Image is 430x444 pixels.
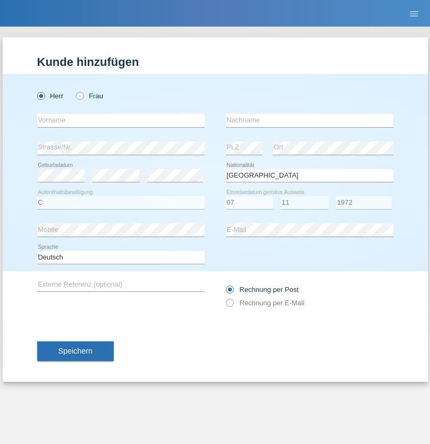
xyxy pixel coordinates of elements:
a: menu [403,10,425,16]
h1: Kunde hinzufügen [37,55,393,69]
label: Herr [37,92,64,100]
span: Speichern [58,347,92,355]
input: Frau [76,92,83,99]
label: Frau [76,92,103,100]
button: Speichern [37,341,114,362]
i: menu [409,9,419,19]
label: Rechnung per E-Mail [226,299,305,307]
label: Rechnung per Post [226,286,299,294]
input: Herr [37,92,44,99]
input: Rechnung per Post [226,286,233,299]
input: Rechnung per E-Mail [226,299,233,312]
